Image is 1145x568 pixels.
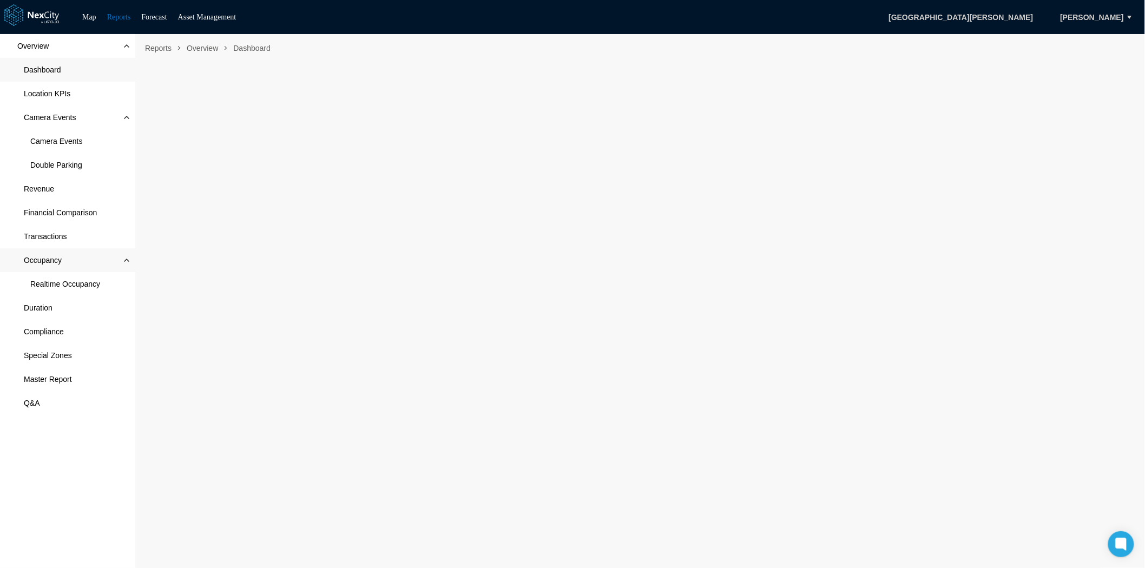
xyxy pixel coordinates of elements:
[24,183,54,194] span: Revenue
[30,279,100,289] span: Realtime Occupancy
[24,374,72,385] span: Master Report
[17,41,49,51] span: Overview
[24,398,40,408] span: Q&A
[30,160,82,170] span: Double Parking
[1061,12,1124,23] span: [PERSON_NAME]
[24,350,72,361] span: Special Zones
[877,8,1044,27] span: [GEOGRAPHIC_DATA][PERSON_NAME]
[229,39,275,57] span: Dashboard
[141,13,167,21] a: Forecast
[182,39,222,57] span: Overview
[107,13,131,21] a: Reports
[82,13,96,21] a: Map
[24,231,67,242] span: Transactions
[1049,8,1135,27] button: [PERSON_NAME]
[24,88,70,99] span: Location KPIs
[30,136,82,147] span: Camera Events
[24,255,62,266] span: Occupancy
[178,13,236,21] a: Asset Management
[24,112,76,123] span: Camera Events
[24,64,61,75] span: Dashboard
[24,302,52,313] span: Duration
[24,326,64,337] span: Compliance
[24,207,97,218] span: Financial Comparison
[141,39,176,57] span: Reports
